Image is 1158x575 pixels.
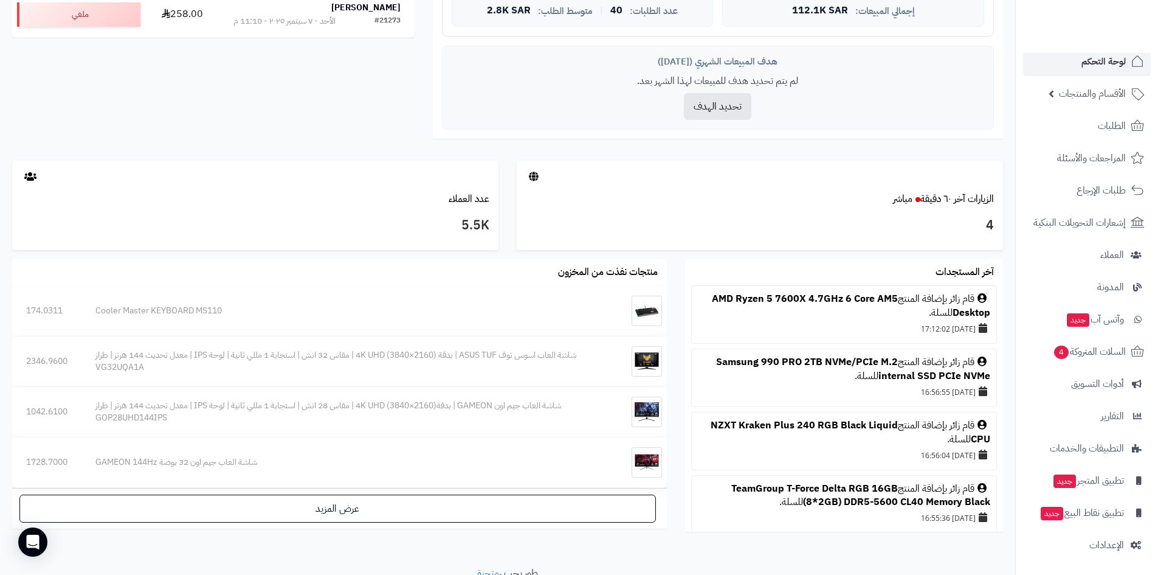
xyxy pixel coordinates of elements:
h3: منتجات نفذت من المخزون [558,267,658,278]
a: لوحة التحكم [1023,47,1151,76]
div: هدف المبيعات الشهري ([DATE]) [452,55,984,68]
a: المدونة [1023,273,1151,302]
span: جديد [1053,475,1076,488]
img: شاشة العاب جيم اون 32 بوصة GAMEON 144Hz [632,447,662,478]
img: Cooler Master KEYBOARD MS110 [632,296,662,326]
div: ملغي [17,2,140,27]
a: العملاء [1023,240,1151,270]
a: أدوات التسويق [1023,369,1151,399]
a: التطبيقات والخدمات [1023,434,1151,463]
span: تطبيق نقاط البيع [1039,504,1124,521]
a: عدد العملاء [449,192,489,206]
div: قام زائر بإضافة المنتج للسلة. [698,482,990,510]
div: #21273 [374,15,401,27]
img: شاشة العاب جيم اون GAMEON | بدقة4K UHD (3840×2160) | مقاس 28 انش | استجابة 1 مللي ثانية | لوحة IP... [632,397,662,427]
span: أدوات التسويق [1071,375,1124,392]
a: عرض المزيد [19,495,656,523]
span: جديد [1041,507,1063,520]
div: قام زائر بإضافة المنتج للسلة. [698,355,990,383]
a: تطبيق المتجرجديد [1023,466,1151,495]
h3: 4 [526,215,994,236]
span: الإعدادات [1089,537,1124,554]
span: | [600,6,603,15]
span: تطبيق المتجر [1052,472,1124,489]
span: المراجعات والأسئلة [1057,150,1126,167]
div: الأحد - ٧ سبتمبر ٢٠٢٥ - 11:10 م [233,15,336,27]
span: إشعارات التحويلات البنكية [1033,214,1126,231]
span: 40 [610,5,622,16]
span: 112.1K SAR [792,5,848,16]
div: قام زائر بإضافة المنتج للسلة. [698,292,990,320]
a: الطلبات [1023,111,1151,141]
a: التقارير [1023,402,1151,431]
span: السلات المتروكة [1053,343,1126,360]
div: شاشة العاب اسوس توف ASUS TUF | بدقة 4K UHD (3840×2160) | مقاس 32 انش | استجابة 1 مللي ثانية | لوح... [95,349,613,374]
div: شاشة العاب جيم اون 32 بوصة GAMEON 144Hz [95,456,613,469]
span: 2.8K SAR [487,5,531,16]
div: 174.0311 [26,305,67,317]
span: المدونة [1097,279,1124,296]
span: الأقسام والمنتجات [1059,85,1126,102]
a: وآتس آبجديد [1023,305,1151,334]
h3: آخر المستجدات [936,267,994,278]
img: logo-2.png [1075,22,1146,47]
div: قام زائر بإضافة المنتج للسلة. [698,419,990,447]
button: تحديد الهدف [684,93,751,120]
span: وآتس آب [1066,311,1124,328]
div: 1042.6100 [26,406,67,418]
span: جديد [1067,313,1089,327]
p: لم يتم تحديد هدف للمبيعات لهذا الشهر بعد. [452,74,984,88]
span: التقارير [1101,408,1124,425]
span: الطلبات [1098,117,1126,134]
a: الإعدادات [1023,531,1151,560]
span: العملاء [1100,246,1124,263]
div: [DATE] 17:12:02 [698,320,990,337]
a: Samsung 990 PRO 2TB NVMe/PCIe M.2 internal SSD PCIe NVMe [716,355,990,383]
a: NZXT Kraken Plus 240 RGB Black Liquid CPU [711,418,990,447]
a: السلات المتروكة4 [1023,337,1151,366]
small: مباشر [893,192,912,206]
span: متوسط الطلب: [538,6,593,16]
div: [DATE] 16:56:04 [698,447,990,464]
div: [DATE] 16:55:36 [698,509,990,526]
a: AMD Ryzen 5 7600X 4.7GHz 6 Core AM5 Desktop [712,291,990,320]
a: طلبات الإرجاع [1023,176,1151,205]
a: تطبيق نقاط البيعجديد [1023,498,1151,528]
a: المراجعات والأسئلة [1023,144,1151,173]
div: شاشة العاب جيم اون GAMEON | بدقة4K UHD (3840×2160) | مقاس 28 انش | استجابة 1 مللي ثانية | لوحة IP... [95,400,613,424]
span: التطبيقات والخدمات [1050,440,1124,457]
div: 1728.7000 [26,456,67,469]
strong: [PERSON_NAME] [331,1,401,14]
span: إجمالي المبيعات: [855,6,915,16]
div: 2346.9600 [26,355,67,368]
span: عدد الطلبات: [630,6,678,16]
div: Cooler Master KEYBOARD MS110 [95,305,613,317]
img: شاشة العاب اسوس توف ASUS TUF | بدقة 4K UHD (3840×2160) | مقاس 32 انش | استجابة 1 مللي ثانية | لوح... [632,346,662,377]
div: Open Intercom Messenger [18,528,47,557]
a: إشعارات التحويلات البنكية [1023,208,1151,237]
div: [DATE] 16:56:55 [698,383,990,400]
a: الزيارات آخر ٦٠ دقيقةمباشر [893,192,994,206]
a: TeamGroup T-Force Delta RGB 16GB (8*2GB) DDR5-5600 CL40 Memory Black [731,481,990,510]
span: 4 [1053,345,1069,359]
span: لوحة التحكم [1081,53,1126,70]
span: طلبات الإرجاع [1077,182,1126,199]
h3: 5.5K [21,215,489,236]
